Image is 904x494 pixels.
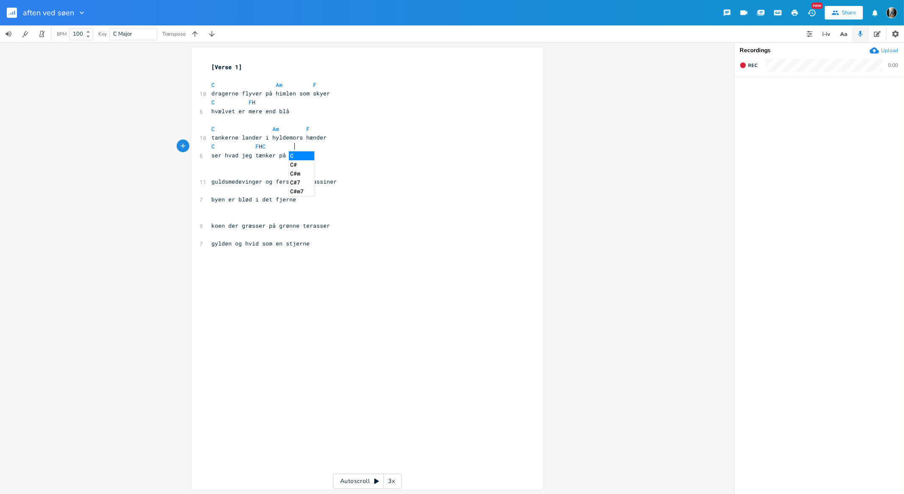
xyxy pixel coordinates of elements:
[886,7,897,18] img: Nanna Mathilde Bugge
[289,169,314,178] li: C#m
[812,3,823,9] div: New
[212,107,290,115] span: hvælvet er mere end blå
[888,63,898,68] div: 0:00
[307,125,310,133] span: F
[162,31,186,36] div: Transpose
[289,151,314,160] li: C
[212,134,327,141] span: tankerne lander i hyldemors hænder
[273,125,280,133] span: Am
[23,9,74,17] span: aften ved søen
[212,98,215,106] span: C
[748,62,757,69] span: Rec
[212,195,297,203] span: byen er blød i det fjerne
[870,46,898,55] button: Upload
[803,5,820,20] button: New
[825,6,863,20] button: Share
[98,31,107,36] div: Key
[263,142,266,150] span: C
[212,142,266,150] span: H
[740,47,899,53] div: Recordings
[212,222,330,229] span: koen der græsser på grønne terasser
[256,142,259,150] span: F
[384,474,399,489] div: 3x
[276,81,283,89] span: Am
[212,151,286,159] span: ser hvad jeg tænker på
[212,98,256,106] span: H
[212,125,215,133] span: C
[57,32,67,36] div: BPM
[289,187,314,196] li: C#m7
[212,63,242,71] span: [Verse 1]
[212,240,310,247] span: gylden og hvid som en stjerne
[249,98,252,106] span: F
[736,59,761,72] button: Rec
[881,47,898,54] div: Upload
[212,178,337,185] span: guldsmedevinger og ferskvandsbassiner
[313,81,317,89] span: F
[842,9,856,17] div: Share
[289,178,314,187] li: C#7
[113,30,132,38] span: C Major
[212,142,215,150] span: C
[212,89,330,97] span: dragerne flyver på himlen som skyer
[289,160,314,169] li: C#
[212,81,215,89] span: C
[333,474,402,489] div: Autoscroll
